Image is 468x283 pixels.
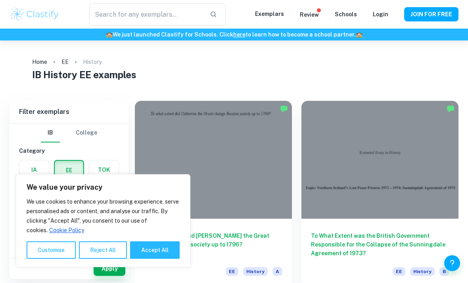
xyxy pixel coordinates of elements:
span: 🏫 [356,31,363,38]
h6: To What Extent was the British Government Responsible for the Collapse of the Sunningdale Agreeme... [311,231,449,258]
img: Marked [447,105,455,113]
h6: To what extent did [PERSON_NAME] the Great change Russian society up to 1796? [144,231,282,258]
h6: Filter exemplars [10,101,129,123]
span: History [410,267,435,276]
a: Cookie Policy [49,227,84,234]
p: We value your privacy [27,183,180,192]
input: Search for any exemplars... [89,3,203,25]
button: TOK [89,160,119,179]
div: Filter type choice [41,123,97,142]
a: Schools [335,11,357,17]
span: 🏫 [106,31,113,38]
p: History [83,58,102,66]
img: Marked [280,105,288,113]
button: College [76,123,97,142]
p: Exemplars [255,10,284,18]
img: Clastify logo [10,6,60,22]
h1: IB History EE examples [32,67,436,82]
span: EE [393,267,405,276]
button: EE [55,161,83,180]
button: Help and Feedback [444,255,460,271]
a: Home [32,56,47,67]
p: Review [300,10,319,19]
a: Login [373,11,388,17]
button: Reject All [79,241,127,259]
span: B [439,267,449,276]
span: EE [226,267,238,276]
h6: Category [19,146,119,155]
button: Customise [27,241,76,259]
span: A [272,267,282,276]
a: here [233,31,246,38]
button: JOIN FOR FREE [404,7,458,21]
a: EE [61,56,69,67]
button: Apply [94,262,125,276]
button: Accept All [130,241,180,259]
button: IA [19,160,49,179]
button: IB [41,123,60,142]
h6: We just launched Clastify for Schools. Click to learn how to become a school partner. [2,30,466,39]
div: We value your privacy [16,174,190,267]
span: History [243,267,268,276]
p: We use cookies to enhance your browsing experience, serve personalised ads or content, and analys... [27,197,180,235]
